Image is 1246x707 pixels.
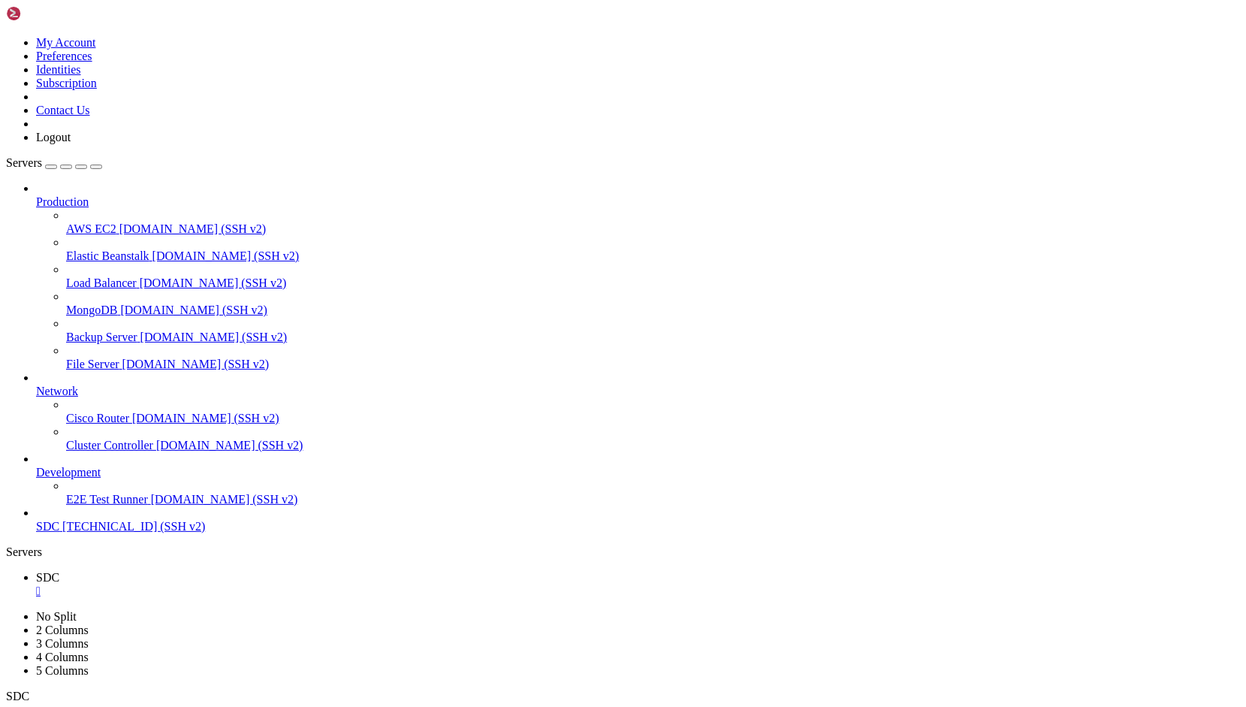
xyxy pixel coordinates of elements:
x-row: * Support: [URL][DOMAIN_NAME] [6,57,1051,70]
span: SDC [6,690,29,702]
a: My Account [36,36,96,49]
a: Cisco Router [DOMAIN_NAME] (SSH v2) [66,412,1240,425]
span: Development [36,466,101,479]
a: Identities [36,63,81,76]
a: Logout [36,131,71,144]
span: Backup Server [66,331,137,343]
span: [DOMAIN_NAME] (SSH v2) [119,222,267,235]
a: Development [36,466,1240,479]
x-row: just raised the bar for easy, resilient and secure K8s cluster deployment. [6,185,1051,198]
a: Network [36,385,1240,398]
x-row: see /var/log/unattended-upgrades/unattended-upgrades.log [6,402,1051,415]
x-row: Memory usage: 32% IPv4 address for eth0: [TECHNICAL_ID] [6,134,1051,147]
span: [TECHNICAL_ID] (SSH v2) [62,520,205,533]
span: [DOMAIN_NAME] (SSH v2) [156,439,303,452]
span: [DOMAIN_NAME] (SSH v2) [122,358,270,370]
span: [DOMAIN_NAME] (SSH v2) [152,249,300,262]
img: Shellngn [6,6,92,21]
x-row: Last login: [DATE] from [TECHNICAL_ID] [6,466,1051,479]
span: [DOMAIN_NAME] (SSH v2) [120,304,267,316]
x-row: [URL][DOMAIN_NAME] [6,210,1051,223]
a: AWS EC2 [DOMAIN_NAME] (SSH v2) [66,222,1240,236]
a: 2 Columns [36,624,89,636]
li: Production [36,182,1240,371]
span: File Server [66,358,119,370]
a: Elastic Beanstalk [DOMAIN_NAME] (SSH v2) [66,249,1240,263]
li: Cisco Router [DOMAIN_NAME] (SSH v2) [66,398,1240,425]
a: 3 Columns [36,637,89,650]
li: MongoDB [DOMAIN_NAME] (SSH v2) [66,290,1240,317]
span: MongoDB [66,304,117,316]
x-row: Learn more about enabling ESM Apps service at [URL][DOMAIN_NAME] [6,313,1051,325]
x-row: Welcome to Alibaba Cloud Elastic Compute Service ! [6,440,1051,453]
span: Cisco Router [66,412,129,425]
x-row: [PERSON_NAME]@iZl4v8ptwcx20uqzkuwxonZ:~$ [6,479,1051,491]
x-row: System information as of [DATE] [6,83,1051,95]
a: Preferences [36,50,92,62]
a: 5 Columns [36,664,89,677]
span: [DOMAIN_NAME] (SSH v2) [140,331,288,343]
a: SDC [36,571,1240,598]
x-row: * Management: [URL][DOMAIN_NAME] [6,44,1051,57]
span: Elastic Beanstalk [66,249,149,262]
x-row: * Strictly confined Kubernetes makes edge and IoT secure. Learn how MicroK8s [6,172,1051,185]
x-row: * Documentation: [URL][DOMAIN_NAME] [6,32,1051,44]
a: Servers [6,156,102,169]
span: E2E Test Runner [66,493,148,506]
span: [DOMAIN_NAME] (SSH v2) [132,412,279,425]
x-row: Expanded Security Maintenance for Applications is not enabled. [6,236,1051,249]
div: Servers [6,545,1240,559]
a: Backup Server [DOMAIN_NAME] (SSH v2) [66,331,1240,344]
a:  [36,585,1240,598]
x-row: Welcome to Ubuntu 22.04.5 LTS (GNU/Linux 5.15.0-140-generic x86_64) [6,6,1051,19]
x-row: System load: 1.07 Processes: 264 [6,108,1051,121]
li: Load Balancer [DOMAIN_NAME] (SSH v2) [66,263,1240,290]
a: SDC [TECHNICAL_ID] (SSH v2) [36,520,1240,533]
li: SDC [TECHNICAL_ID] (SSH v2) [36,506,1240,533]
x-row: 8 updates can be applied immediately. [6,261,1051,274]
span: SDC [36,520,59,533]
span: Network [36,385,78,397]
span: [DOMAIN_NAME] (SSH v2) [140,276,287,289]
x-row: 1 updates could not be installed automatically. For more details, [6,389,1051,402]
x-row: To see these additional updates run: apt list --upgradable [6,274,1051,287]
x-row: Run 'do-release-upgrade' to upgrade to it. [6,351,1051,364]
a: File Server [DOMAIN_NAME] (SSH v2) [66,358,1240,371]
li: E2E Test Runner [DOMAIN_NAME] (SSH v2) [66,479,1240,506]
a: Cluster Controller [DOMAIN_NAME] (SSH v2) [66,439,1240,452]
a: E2E Test Runner [DOMAIN_NAME] (SSH v2) [66,493,1240,506]
x-row: 8 additional security updates can be applied with ESM Apps. [6,300,1051,313]
li: Cluster Controller [DOMAIN_NAME] (SSH v2) [66,425,1240,452]
span: Servers [6,156,42,169]
x-row: New release '24.04.3 LTS' available. [6,338,1051,351]
a: Subscription [36,77,97,89]
a: No Split [36,610,77,623]
li: Elastic Beanstalk [DOMAIN_NAME] (SSH v2) [66,236,1240,263]
span: Load Balancer [66,276,137,289]
span: Production [36,195,89,208]
li: Backup Server [DOMAIN_NAME] (SSH v2) [66,317,1240,344]
a: Production [36,195,1240,209]
a: 4 Columns [36,651,89,663]
span: AWS EC2 [66,222,116,235]
span: Cluster Controller [66,439,153,452]
a: MongoDB [DOMAIN_NAME] (SSH v2) [66,304,1240,317]
x-row: Usage of /: 63.2% of 98.05GB Users logged in: 0 [6,121,1051,134]
div: (32, 37) [209,479,215,491]
span: [DOMAIN_NAME] (SSH v2) [151,493,298,506]
x-row: Swap usage: 0% [6,147,1051,159]
a: Contact Us [36,104,90,116]
li: Network [36,371,1240,452]
li: Development [36,452,1240,506]
li: AWS EC2 [DOMAIN_NAME] (SSH v2) [66,209,1240,236]
span: SDC [36,571,59,584]
a: Load Balancer [DOMAIN_NAME] (SSH v2) [66,276,1240,290]
li: File Server [DOMAIN_NAME] (SSH v2) [66,344,1240,371]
